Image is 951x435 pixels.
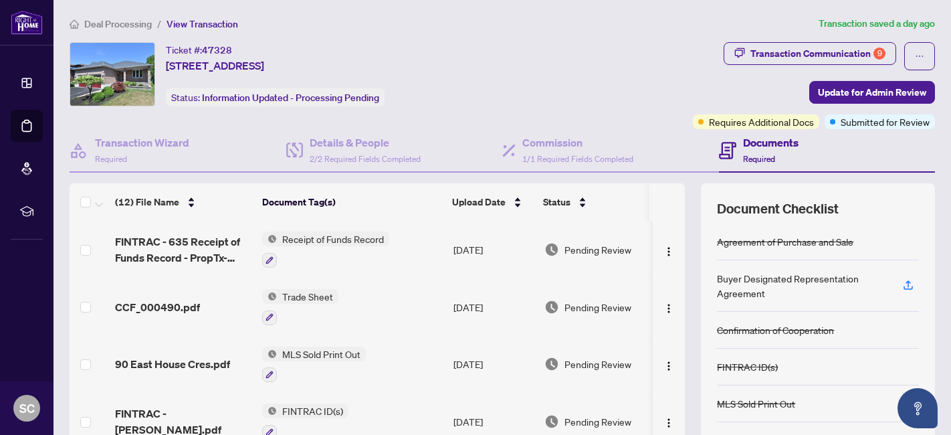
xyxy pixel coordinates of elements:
img: Document Status [544,242,559,257]
span: Pending Review [564,300,631,315]
span: Requires Additional Docs [709,114,814,129]
button: Transaction Communication9 [724,42,896,65]
span: 1/1 Required Fields Completed [522,154,633,164]
article: Transaction saved a day ago [819,16,935,31]
span: 2/2 Required Fields Completed [310,154,421,164]
button: Logo [658,353,679,375]
h4: Transaction Wizard [95,135,189,151]
img: Status Icon [262,347,277,361]
img: logo [11,10,43,35]
img: Status Icon [262,404,277,418]
span: Submitted for Review [841,114,930,129]
span: ellipsis [915,52,924,61]
h4: Documents [743,135,799,151]
span: Pending Review [564,414,631,429]
button: Open asap [897,388,938,428]
span: SC [19,399,35,418]
span: Pending Review [564,357,631,371]
img: Document Status [544,300,559,315]
span: CCF_000490.pdf [115,299,200,315]
img: Status Icon [262,232,277,246]
div: Ticket #: [166,42,232,58]
li: / [157,16,161,31]
td: [DATE] [448,336,539,394]
img: Logo [663,303,674,314]
span: Trade Sheet [277,289,338,304]
span: Update for Admin Review [818,82,926,103]
h4: Details & People [310,135,421,151]
span: Required [743,154,775,164]
td: [DATE] [448,221,539,278]
th: Document Tag(s) [257,183,447,221]
td: [DATE] [448,278,539,336]
div: MLS Sold Print Out [717,396,795,411]
th: Upload Date [447,183,538,221]
span: 47328 [202,44,232,56]
button: Logo [658,296,679,318]
img: IMG-X12316236_1.jpg [70,43,154,106]
th: Status [538,183,651,221]
span: Deal Processing [84,18,152,30]
button: Status IconMLS Sold Print Out [262,347,366,383]
div: Buyer Designated Representation Agreement [717,271,887,300]
span: View Transaction [167,18,238,30]
button: Logo [658,239,679,260]
img: Document Status [544,414,559,429]
th: (12) File Name [110,183,257,221]
span: Document Checklist [717,199,839,218]
img: Document Status [544,357,559,371]
span: [STREET_ADDRESS] [166,58,264,74]
div: Agreement of Purchase and Sale [717,234,853,249]
span: Receipt of Funds Record [277,232,389,246]
img: Logo [663,246,674,257]
div: FINTRAC ID(s) [717,359,778,374]
span: Status [543,195,570,209]
button: Logo [658,411,679,432]
button: Update for Admin Review [809,81,935,104]
span: Upload Date [452,195,506,209]
div: Status: [166,88,385,106]
span: FINTRAC ID(s) [277,404,348,418]
button: Status IconTrade Sheet [262,289,338,325]
img: Status Icon [262,289,277,304]
span: MLS Sold Print Out [277,347,366,361]
span: Information Updated - Processing Pending [202,92,379,104]
span: Required [95,154,127,164]
img: Logo [663,418,674,428]
span: home [70,19,79,29]
span: (12) File Name [115,195,179,209]
h4: Commission [522,135,633,151]
img: Logo [663,361,674,371]
button: Status IconReceipt of Funds Record [262,232,389,268]
div: Transaction Communication [750,43,885,64]
div: 9 [873,48,885,60]
div: Confirmation of Cooperation [717,323,834,337]
span: 90 East House Cres.pdf [115,356,230,372]
span: FINTRAC - 635 Receipt of Funds Record - PropTx-OREA_[DATE] 08_26_18.pdf [115,234,251,266]
span: Pending Review [564,242,631,257]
